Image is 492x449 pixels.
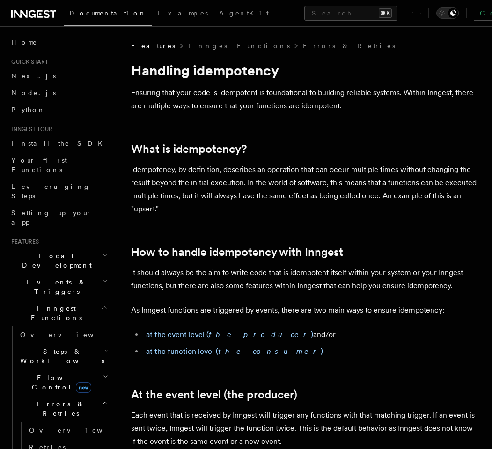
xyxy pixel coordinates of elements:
[7,34,110,51] a: Home
[29,427,125,434] span: Overview
[303,41,395,51] a: Errors & Retries
[143,328,477,341] li: and/or
[131,388,297,401] a: At the event level (the producer)
[16,399,102,418] span: Errors & Retries
[131,86,477,112] p: Ensuring that your code is idempotent is foundational to building reliable systems. Within Innges...
[16,369,110,396] button: Flow Controlnew
[146,347,323,356] a: at the function level (the consumer)
[11,209,92,226] span: Setting up your app
[16,347,104,366] span: Steps & Workflows
[69,9,147,17] span: Documentation
[7,152,110,178] a: Your first Functions
[7,126,52,133] span: Inngest tour
[7,204,110,231] a: Setting up your app
[7,101,110,118] a: Python
[158,9,208,17] span: Examples
[379,8,392,18] kbd: ⌘K
[7,135,110,152] a: Install the SDK
[131,409,477,448] p: Each event that is received by Inngest will trigger any functions with that matching trigger. If ...
[131,163,477,216] p: Idempotency, by definition, describes an operation that can occur multiple times without changing...
[188,41,290,51] a: Inngest Functions
[20,331,117,338] span: Overview
[16,343,110,369] button: Steps & Workflows
[11,72,56,80] span: Next.js
[16,326,110,343] a: Overview
[7,251,102,270] span: Local Development
[76,382,91,393] span: new
[7,300,110,326] button: Inngest Functions
[131,266,477,292] p: It should always be the aim to write code that is idempotent itself within your system or your In...
[11,157,67,173] span: Your first Functions
[131,304,477,317] p: As Inngest functions are triggered by events, there are two main ways to ensure idempotency:
[64,3,152,26] a: Documentation
[7,274,110,300] button: Events & Triggers
[7,84,110,101] a: Node.js
[7,277,102,296] span: Events & Triggers
[209,330,311,339] em: the producer
[7,304,101,322] span: Inngest Functions
[11,89,56,97] span: Node.js
[152,3,213,25] a: Examples
[218,347,321,356] em: the consumer
[11,183,90,200] span: Leveraging Steps
[213,3,274,25] a: AgentKit
[436,7,459,19] button: Toggle dark mode
[25,422,110,439] a: Overview
[131,41,175,51] span: Features
[7,178,110,204] a: Leveraging Steps
[7,67,110,84] a: Next.js
[16,396,110,422] button: Errors & Retries
[304,6,397,21] button: Search...⌘K
[16,373,103,392] span: Flow Control
[7,238,39,246] span: Features
[11,37,37,47] span: Home
[131,142,247,156] a: What is idempotency?
[11,106,45,113] span: Python
[11,140,108,147] span: Install the SDK
[131,62,477,79] h1: Handling idempotency
[146,330,313,339] a: at the event level (the producer)
[131,246,343,259] a: How to handle idempotency with Inngest
[7,58,48,66] span: Quick start
[219,9,269,17] span: AgentKit
[7,247,110,274] button: Local Development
